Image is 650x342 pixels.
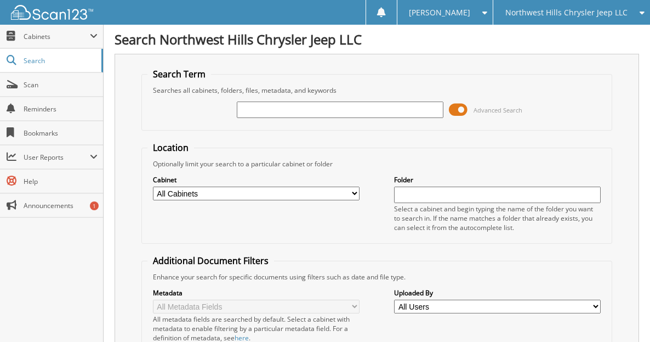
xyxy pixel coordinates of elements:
[394,175,601,184] label: Folder
[11,5,93,20] img: scan123-logo-white.svg
[24,56,96,65] span: Search
[505,9,628,16] span: Northwest Hills Chrysler Jeep LLC
[147,272,606,282] div: Enhance your search for specific documents using filters such as date and file type.
[147,159,606,169] div: Optionally limit your search to a particular cabinet or folder
[24,177,98,186] span: Help
[595,289,650,342] iframe: Chat Widget
[394,204,601,232] div: Select a cabinet and begin typing the name of the folder you want to search in. If the name match...
[153,288,360,298] label: Metadata
[147,255,274,267] legend: Additional Document Filters
[115,30,639,48] h1: Search Northwest Hills Chrysler Jeep LLC
[24,153,90,162] span: User Reports
[24,201,98,210] span: Announcements
[24,128,98,138] span: Bookmarks
[24,80,98,89] span: Scan
[394,288,601,298] label: Uploaded By
[153,175,360,184] label: Cabinet
[24,32,90,41] span: Cabinets
[24,104,98,114] span: Reminders
[147,142,194,154] legend: Location
[147,86,606,95] div: Searches all cabinets, folders, files, metadata, and keywords
[474,106,522,114] span: Advanced Search
[90,201,99,210] div: 1
[409,9,470,16] span: [PERSON_NAME]
[147,68,211,80] legend: Search Term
